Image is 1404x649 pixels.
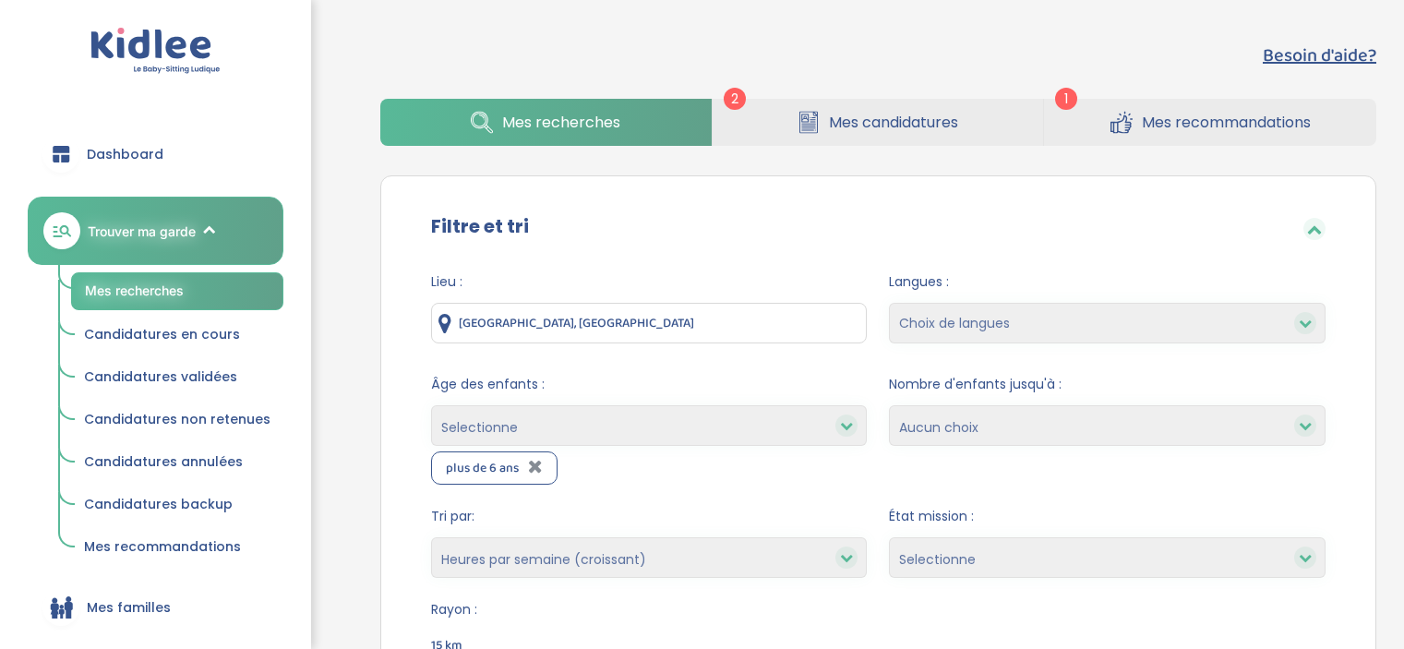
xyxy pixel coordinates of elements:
span: Âge des enfants : [431,375,868,394]
span: Mes candidatures [829,111,958,134]
a: Candidatures non retenues [71,403,283,438]
a: Candidatures backup [71,487,283,523]
span: 1 [1055,88,1077,110]
a: Dashboard [28,121,283,187]
a: Mes candidatures [713,99,1044,146]
a: Candidatures validées [71,360,283,395]
label: Filtre et tri [431,212,529,240]
span: Candidatures annulées [84,452,243,471]
span: Mes recherches [502,111,620,134]
span: Mes recommandations [84,537,241,556]
a: Mes recherches [380,99,712,146]
span: Candidatures en cours [84,325,240,343]
a: Candidatures en cours [71,318,283,353]
span: Candidatures non retenues [84,410,270,428]
span: Nombre d'enfants jusqu'à : [889,375,1326,394]
input: Ville ou code postale [431,303,868,343]
span: Langues : [889,272,1326,292]
span: Mes recommandations [1142,111,1311,134]
a: Mes recherches [71,272,283,310]
a: Candidatures annulées [71,445,283,480]
span: Mes recherches [85,282,184,298]
span: Trouver ma garde [88,222,196,241]
span: plus de 6 ans [446,458,519,478]
span: Mes familles [87,598,171,618]
a: Mes familles [28,574,283,641]
a: Mes recommandations [1044,99,1376,146]
span: Rayon : [431,600,1326,619]
span: 2 [724,88,746,110]
button: Besoin d'aide? [1263,42,1376,69]
span: Candidatures backup [84,495,233,513]
span: Tri par: [431,507,868,526]
span: Lieu : [431,272,868,292]
span: Candidatures validées [84,367,237,386]
img: logo.svg [90,28,221,75]
a: Trouver ma garde [28,197,283,265]
span: État mission : [889,507,1326,526]
a: Mes recommandations [71,530,283,565]
span: Dashboard [87,145,163,164]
